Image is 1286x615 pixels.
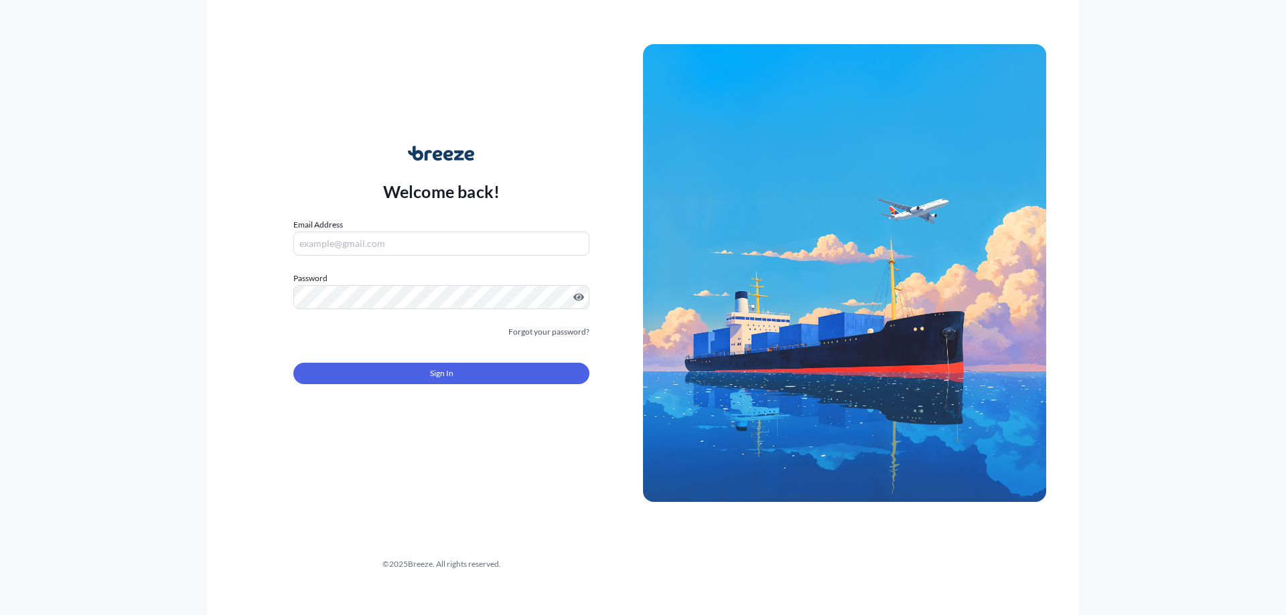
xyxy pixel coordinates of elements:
div: © 2025 Breeze. All rights reserved. [240,557,643,571]
img: Ship illustration [643,44,1046,502]
a: Forgot your password? [508,325,589,339]
input: example@gmail.com [293,232,589,256]
button: Show password [573,292,584,302]
button: Sign In [293,363,589,384]
label: Email Address [293,218,343,232]
label: Password [293,272,589,285]
p: Welcome back! [383,181,500,202]
span: Sign In [430,367,453,380]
